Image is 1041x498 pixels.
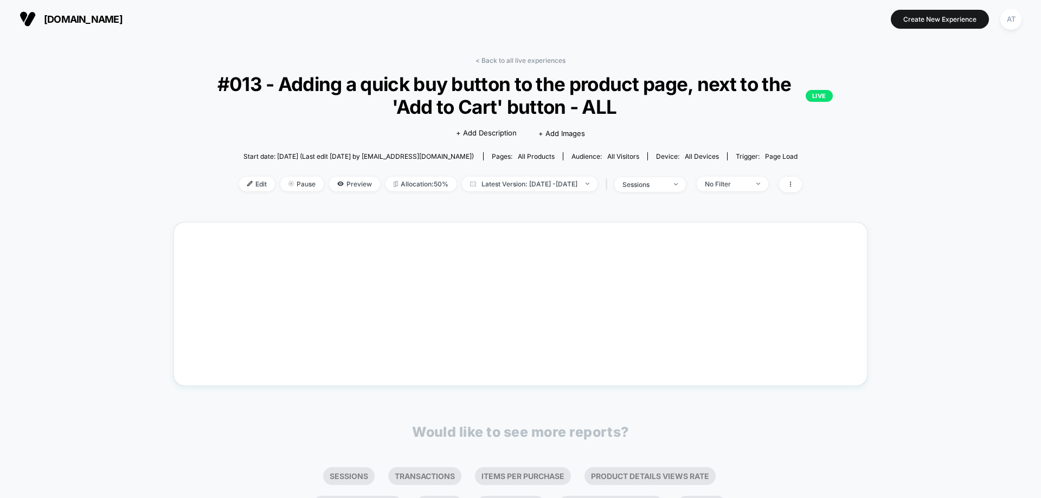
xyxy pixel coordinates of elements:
span: Edit [239,177,275,191]
img: end [586,183,589,185]
img: calendar [470,181,476,186]
div: No Filter [705,180,748,188]
span: all devices [685,152,719,160]
img: end [756,183,760,185]
span: + Add Images [538,129,585,138]
span: all products [518,152,555,160]
span: #013 - Adding a quick buy button to the product page, next to the 'Add to Cart' button - ALL [208,73,833,118]
div: Audience: [571,152,639,160]
span: All Visitors [607,152,639,160]
button: [DOMAIN_NAME] [16,10,126,28]
li: Transactions [388,467,461,485]
span: [DOMAIN_NAME] [44,14,123,25]
span: Start date: [DATE] (Last edit [DATE] by [EMAIL_ADDRESS][DOMAIN_NAME]) [243,152,474,160]
img: Visually logo [20,11,36,27]
div: AT [1000,9,1021,30]
button: Create New Experience [891,10,989,29]
span: | [603,177,614,192]
img: edit [247,181,253,186]
li: Items Per Purchase [475,467,571,485]
img: end [288,181,294,186]
span: + Add Description [456,128,517,139]
div: sessions [622,180,666,189]
img: rebalance [394,181,398,187]
div: Trigger: [736,152,798,160]
span: Latest Version: [DATE] - [DATE] [462,177,597,191]
p: LIVE [806,90,833,102]
span: Allocation: 50% [385,177,457,191]
a: < Back to all live experiences [475,56,566,64]
li: Product Details Views Rate [584,467,716,485]
span: Device: [647,152,727,160]
span: Preview [329,177,380,191]
li: Sessions [323,467,375,485]
button: AT [997,8,1025,30]
span: Page Load [765,152,798,160]
img: end [674,183,678,185]
div: Pages: [492,152,555,160]
span: Pause [280,177,324,191]
p: Would like to see more reports? [412,424,629,440]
